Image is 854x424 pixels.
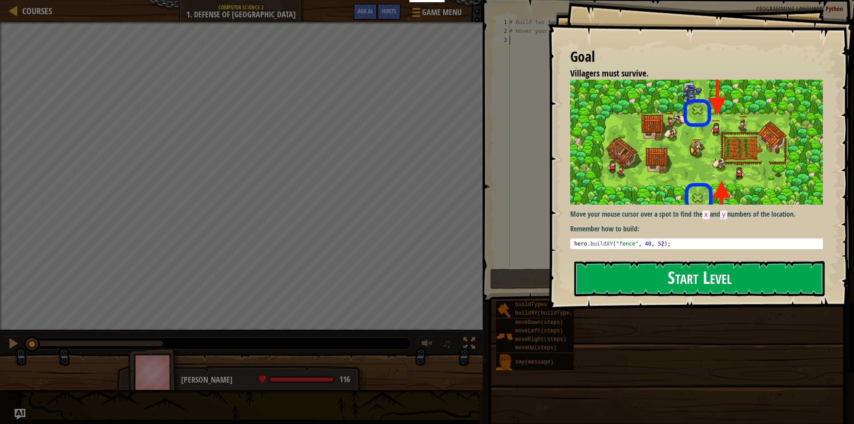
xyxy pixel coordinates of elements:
[570,80,830,205] img: Defense of plainswood
[496,302,513,319] img: portrait.png
[443,337,451,350] span: ♫
[574,261,825,296] button: Start Level
[15,409,25,420] button: Ask AI
[339,374,350,385] span: 116
[358,7,373,15] span: Ask AI
[570,47,823,67] div: Goal
[495,18,510,27] div: 1
[515,310,592,316] span: buildXY(buildType, x, y)
[181,374,357,386] div: [PERSON_NAME]
[382,7,396,15] span: Hints
[515,302,547,308] span: buildTypes
[496,354,513,371] img: portrait.png
[570,224,830,234] p: Remember how to build:
[702,210,710,219] code: x
[422,7,462,18] span: Game Menu
[515,359,553,365] span: say(message)
[515,336,566,343] span: moveRight(steps)
[128,347,180,397] img: thang_avatar_frame.png
[515,345,557,351] span: moveUp(steps)
[720,210,728,219] code: y
[515,328,563,334] span: moveLeft(steps)
[259,376,350,384] div: health: 116 / 116
[4,335,22,354] button: Ctrl + P: Pause
[515,319,563,326] span: moveDown(steps)
[441,335,456,354] button: ♫
[496,328,513,345] img: portrait.png
[570,209,830,220] p: Move your mouse cursor over a spot to find the and numbers of the location.
[22,5,52,17] span: Courses
[490,269,840,289] button: Run ⇧↵
[570,67,649,79] span: Villagers must survive.
[495,27,510,36] div: 2
[405,4,467,24] button: Game Menu
[559,67,821,80] li: Villagers must survive.
[419,335,436,354] button: Adjust volume
[353,4,377,20] button: Ask AI
[18,5,52,17] a: Courses
[460,335,478,354] button: Toggle fullscreen
[495,36,510,44] div: 3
